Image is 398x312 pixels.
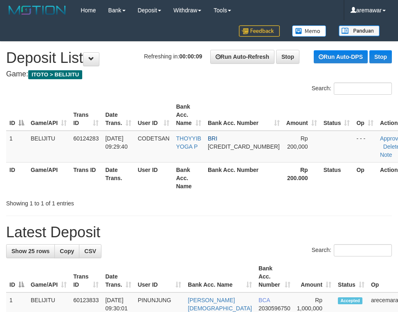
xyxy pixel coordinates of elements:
span: CODETSAN [138,135,170,142]
h1: Deposit List [6,50,392,66]
label: Search: [312,244,392,256]
th: Status [320,162,353,194]
th: Bank Acc. Name: activate to sort column ascending [173,99,204,131]
th: ID: activate to sort column descending [6,99,27,131]
strong: 00:00:09 [179,53,202,60]
span: ITOTO > BELIJITU [28,70,82,79]
span: 60124283 [73,135,99,142]
th: Status: activate to sort column ascending [335,261,368,292]
img: Feedback.jpg [239,25,280,37]
span: BCA [259,297,270,303]
img: panduan.png [339,25,380,36]
a: Copy [54,244,79,258]
th: Bank Acc. Name: activate to sort column ascending [184,261,255,292]
span: Copy 2030596750 to clipboard [259,305,290,312]
th: Op [353,162,376,194]
label: Search: [312,82,392,95]
span: Accepted [338,297,362,304]
th: Status: activate to sort column ascending [320,99,353,131]
td: BELIJITU [27,131,70,163]
span: Copy [60,248,74,254]
th: Bank Acc. Name [173,162,204,194]
a: Note [380,152,392,158]
th: Amount: activate to sort column ascending [294,261,335,292]
th: User ID: activate to sort column ascending [135,261,185,292]
span: BRI [208,135,217,142]
th: Game/API [27,162,70,194]
th: User ID: activate to sort column ascending [135,99,173,131]
th: Bank Acc. Number [205,162,283,194]
img: MOTION_logo.png [6,4,68,16]
th: ID [6,162,27,194]
span: CSV [84,248,96,254]
h1: Latest Deposit [6,224,392,241]
td: - - - [353,131,376,163]
th: ID: activate to sort column descending [6,261,27,292]
td: 1 [6,131,27,163]
th: Date Trans.: activate to sort column ascending [102,261,134,292]
img: Button%20Memo.svg [292,25,326,37]
input: Search: [334,82,392,95]
th: Date Trans.: activate to sort column ascending [102,99,134,131]
input: Search: [334,244,392,256]
div: Showing 1 to 1 of 1 entries [6,196,160,207]
a: THOYYIB YOGA P [176,135,201,150]
h4: Game: [6,70,392,78]
th: Amount: activate to sort column ascending [283,99,320,131]
span: Refreshing in: [144,53,202,60]
th: Trans ID: activate to sort column ascending [70,99,102,131]
span: Copy 690901022707537 to clipboard [208,143,280,150]
span: Rp 200,000 [287,135,308,150]
th: Rp 200.000 [283,162,320,194]
th: User ID [135,162,173,194]
a: [PERSON_NAME][DEMOGRAPHIC_DATA] [188,297,252,312]
th: Trans ID [70,162,102,194]
span: Show 25 rows [11,248,49,254]
a: Run Auto-DPS [314,50,368,63]
th: Trans ID: activate to sort column ascending [70,261,102,292]
th: Bank Acc. Number: activate to sort column ascending [255,261,294,292]
th: Bank Acc. Number: activate to sort column ascending [205,99,283,131]
a: CSV [79,244,101,258]
th: Op: activate to sort column ascending [353,99,376,131]
th: Game/API: activate to sort column ascending [27,99,70,131]
a: Stop [276,50,299,64]
a: Run Auto-Refresh [210,50,274,64]
a: Stop [369,50,392,63]
span: [DATE] 09:29:40 [105,135,128,150]
a: Show 25 rows [6,244,55,258]
th: Game/API: activate to sort column ascending [27,261,70,292]
th: Date Trans. [102,162,134,194]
